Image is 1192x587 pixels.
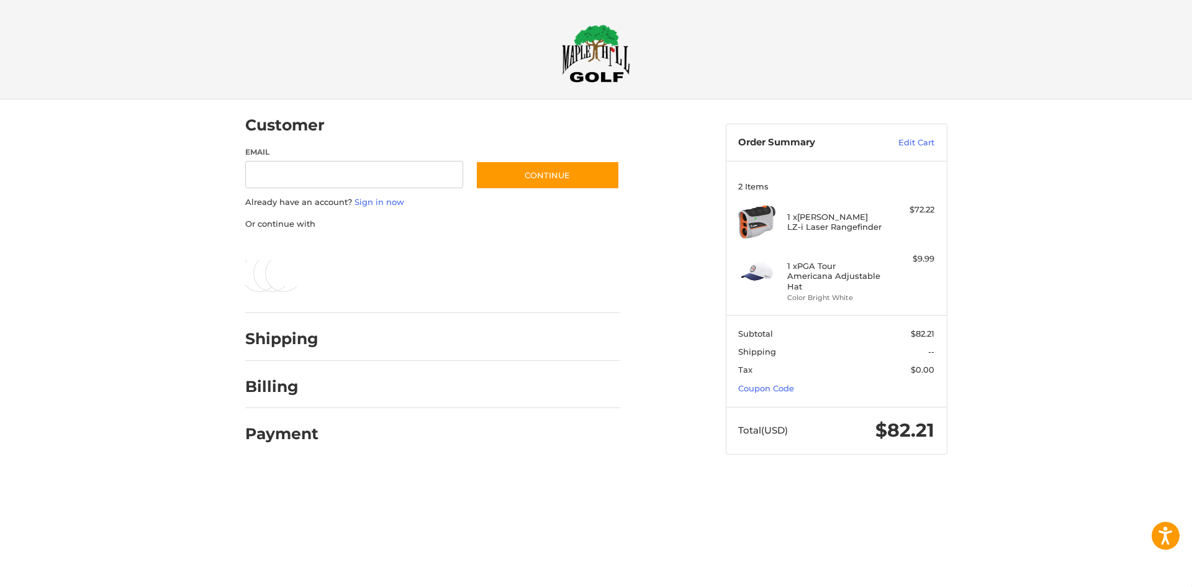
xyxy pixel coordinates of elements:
[872,137,934,149] a: Edit Cart
[738,347,776,357] span: Shipping
[911,329,934,339] span: $82.21
[928,347,934,357] span: --
[875,419,934,442] span: $82.21
[738,137,872,149] h3: Order Summary
[787,293,882,303] li: Color Bright White
[738,383,794,393] a: Coupon Code
[738,181,934,191] h3: 2 Items
[245,147,464,158] label: Email
[738,424,788,436] span: Total (USD)
[885,204,934,216] div: $72.22
[354,197,404,207] a: Sign in now
[245,116,325,135] h2: Customer
[738,329,773,339] span: Subtotal
[245,196,620,209] p: Already have an account?
[885,253,934,265] div: $9.99
[738,365,752,375] span: Tax
[245,377,318,396] h2: Billing
[787,212,882,232] h4: 1 x [PERSON_NAME] LZ-i Laser Rangefinder
[245,218,620,230] p: Or continue with
[562,24,630,83] img: Maple Hill Golf
[476,161,620,189] button: Continue
[911,365,934,375] span: $0.00
[245,424,318,444] h2: Payment
[787,261,882,291] h4: 1 x PGA Tour Americana Adjustable Hat
[245,329,318,348] h2: Shipping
